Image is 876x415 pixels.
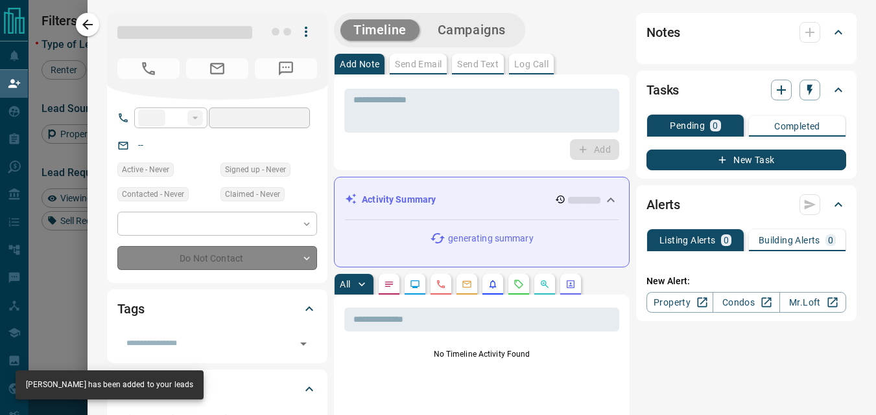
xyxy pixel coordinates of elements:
[670,121,705,130] p: Pending
[344,348,619,360] p: No Timeline Activity Found
[117,246,317,270] div: Do Not Contact
[774,122,820,131] p: Completed
[779,292,846,313] a: Mr.Loft
[117,374,317,405] div: Criteria
[340,60,379,69] p: Add Note
[117,293,317,324] div: Tags
[565,279,576,289] svg: Agent Actions
[646,17,846,48] div: Notes
[26,374,193,396] div: [PERSON_NAME] has been added to your leads
[225,188,280,201] span: Claimed - Never
[225,163,286,176] span: Signed up - Never
[828,236,833,245] p: 0
[759,236,820,245] p: Building Alerts
[713,121,718,130] p: 0
[713,292,779,313] a: Condos
[724,236,729,245] p: 0
[122,188,184,201] span: Contacted - Never
[255,58,317,79] span: No Number
[425,19,519,41] button: Campaigns
[436,279,446,289] svg: Calls
[294,335,313,353] button: Open
[410,279,420,289] svg: Lead Browsing Activity
[646,194,680,215] h2: Alerts
[340,280,350,289] p: All
[659,236,716,245] p: Listing Alerts
[462,279,472,289] svg: Emails
[138,140,143,150] a: --
[646,74,846,106] div: Tasks
[646,22,680,43] h2: Notes
[117,298,144,319] h2: Tags
[362,193,436,207] p: Activity Summary
[646,189,846,220] div: Alerts
[646,150,846,170] button: New Task
[122,163,169,176] span: Active - Never
[488,279,498,289] svg: Listing Alerts
[384,279,394,289] svg: Notes
[186,58,248,79] span: No Email
[448,232,533,245] p: generating summary
[646,80,679,100] h2: Tasks
[514,279,524,289] svg: Requests
[539,279,550,289] svg: Opportunities
[646,292,713,313] a: Property
[345,188,619,212] div: Activity Summary
[117,58,180,79] span: No Number
[340,19,420,41] button: Timeline
[646,275,846,288] p: New Alert:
